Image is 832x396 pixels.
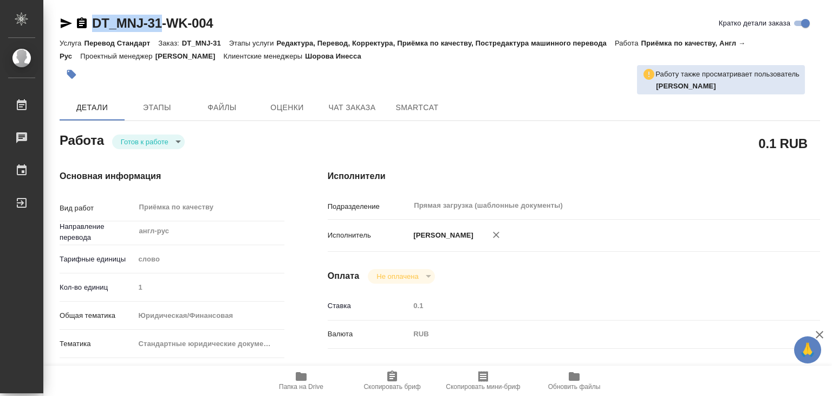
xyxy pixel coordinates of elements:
input: Пустое поле [134,279,284,295]
span: Скопировать мини-бриф [446,383,520,391]
p: Тарифные единицы [60,254,134,265]
p: Общая тематика [60,310,134,321]
h4: Оплата [328,270,360,283]
button: Удалить исполнителя [484,223,508,247]
span: Скопировать бриф [363,383,420,391]
p: Заказ: [158,39,181,47]
span: Кратко детали заказа [719,18,790,29]
button: Скопировать мини-бриф [438,366,529,396]
p: Кол-во единиц [60,282,134,293]
p: DT_MNJ-31 [182,39,229,47]
button: Готов к работе [118,137,172,146]
span: Детали [66,101,118,114]
span: Обновить файлы [548,383,601,391]
h4: Исполнители [328,170,820,183]
p: Подразделение [328,201,410,212]
button: Обновить файлы [529,366,620,396]
p: Проектный менеджер [80,52,155,60]
input: Пустое поле [409,298,779,314]
div: Стандартные юридические документы, договоры, уставы [134,335,284,353]
button: 🙏 [794,336,821,363]
button: Скопировать бриф [347,366,438,396]
span: SmartCat [391,101,443,114]
p: Направление перевода [60,221,134,243]
button: Не оплачена [373,272,421,281]
span: Чат заказа [326,101,378,114]
p: Шорова Инесса [305,52,369,60]
b: [PERSON_NAME] [656,82,716,90]
div: слово [134,250,284,269]
p: Работу также просматривает пользователь [655,69,799,80]
h2: Работа [60,130,104,149]
p: [PERSON_NAME] [155,52,224,60]
p: Услуга [60,39,84,47]
span: Этапы [131,101,183,114]
p: Исполнитель [328,230,410,241]
p: Валюта [328,329,410,340]
button: Скопировать ссылку для ЯМессенджера [60,17,73,30]
p: Этапы услуги [229,39,277,47]
span: Файлы [196,101,248,114]
p: Тематика [60,338,134,349]
div: Юридическая/Финансовая [134,306,284,325]
a: DT_MNJ-31-WK-004 [92,16,213,30]
button: Скопировать ссылку [75,17,88,30]
button: Добавить тэг [60,62,83,86]
p: Перевод Стандарт [84,39,158,47]
span: Папка на Drive [279,383,323,391]
button: Папка на Drive [256,366,347,396]
h4: Основная информация [60,170,284,183]
p: Работа [615,39,641,47]
div: Готов к работе [112,135,185,149]
p: Ставка [328,301,410,311]
p: Клиентские менеджеры [224,52,305,60]
p: Редактура, Перевод, Корректура, Приёмка по качеству, Постредактура машинного перевода [277,39,615,47]
p: Вид работ [60,203,134,214]
h2: 0.1 RUB [758,134,808,152]
div: Готов к работе [368,269,434,284]
div: RUB [409,325,779,343]
p: Баданян Артак [656,81,799,92]
p: [PERSON_NAME] [409,230,473,241]
span: 🙏 [798,338,817,361]
span: Оценки [261,101,313,114]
